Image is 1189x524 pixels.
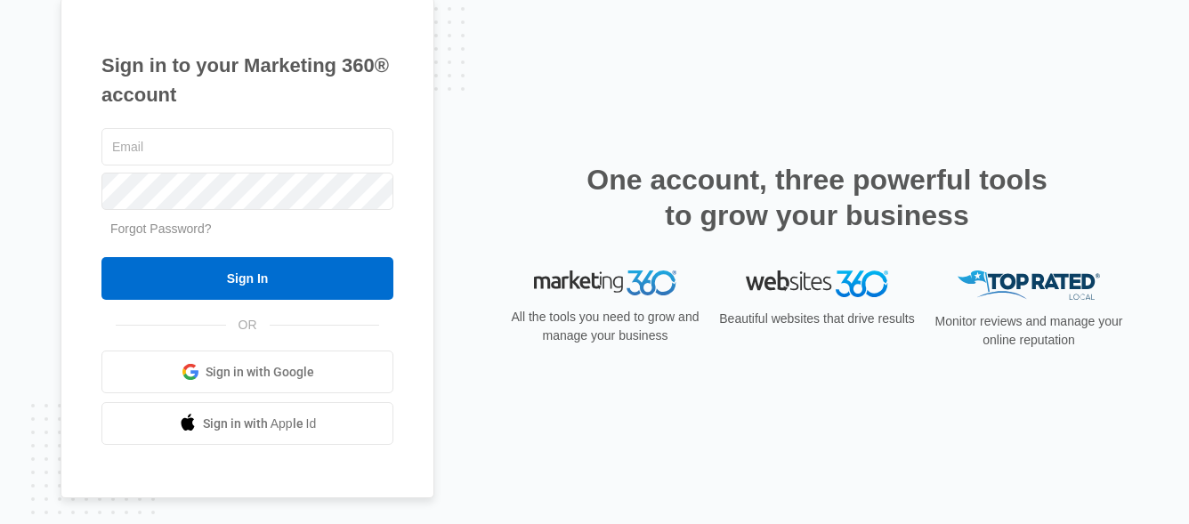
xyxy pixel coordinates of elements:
p: All the tools you need to grow and manage your business [506,308,705,345]
img: Websites 360 [746,270,888,296]
h1: Sign in to your Marketing 360® account [101,51,393,109]
input: Email [101,128,393,165]
span: OR [226,316,270,335]
a: Sign in with Apple Id [101,402,393,445]
img: Marketing 360 [534,270,676,295]
input: Sign In [101,257,393,300]
a: Sign in with Google [101,351,393,393]
a: Forgot Password? [110,222,212,236]
span: Sign in with Apple Id [203,415,317,433]
span: Sign in with Google [206,363,314,382]
img: Top Rated Local [958,270,1100,300]
p: Beautiful websites that drive results [717,310,917,328]
p: Monitor reviews and manage your online reputation [929,312,1128,350]
h2: One account, three powerful tools to grow your business [581,162,1053,233]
